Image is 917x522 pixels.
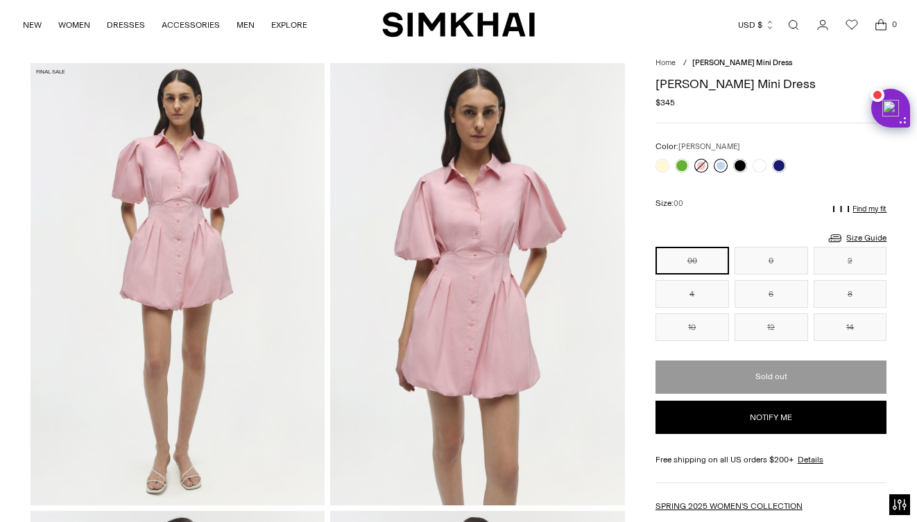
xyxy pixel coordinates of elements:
[798,453,823,466] a: Details
[814,313,887,341] button: 14
[814,280,887,308] button: 8
[655,58,676,67] a: Home
[655,140,740,153] label: Color:
[237,10,255,40] a: MEN
[162,10,220,40] a: ACCESSORIES
[655,96,675,109] span: $345
[780,11,807,39] a: Open search modal
[31,63,325,505] img: Cleo Cotton Mini Dress
[735,280,808,308] button: 6
[678,142,740,151] span: [PERSON_NAME]
[674,199,683,208] span: 00
[107,10,145,40] a: DRESSES
[809,11,837,39] a: Go to the account page
[867,11,895,39] a: Open cart modal
[271,10,307,40] a: EXPLORE
[888,18,900,31] span: 0
[655,453,887,466] div: Free shipping on all US orders $200+
[655,313,729,341] button: 10
[735,247,808,275] button: 0
[738,10,775,40] button: USD $
[655,58,887,69] nav: breadcrumbs
[655,280,729,308] button: 4
[827,229,886,247] a: Size Guide
[838,11,866,39] a: Wishlist
[692,58,792,67] span: [PERSON_NAME] Mini Dress
[58,10,90,40] a: WOMEN
[23,10,42,40] a: NEW
[655,501,803,511] a: SPRING 2025 WOMEN'S COLLECTION
[330,63,625,505] img: Cleo Cotton Mini Dress
[11,469,139,511] iframe: Sign Up via Text for Offers
[814,247,887,275] button: 2
[655,78,887,90] h1: [PERSON_NAME] Mini Dress
[655,247,729,275] button: 00
[655,197,683,210] label: Size:
[735,313,808,341] button: 12
[382,11,535,38] a: SIMKHAI
[683,58,687,69] div: /
[655,401,887,434] button: Notify me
